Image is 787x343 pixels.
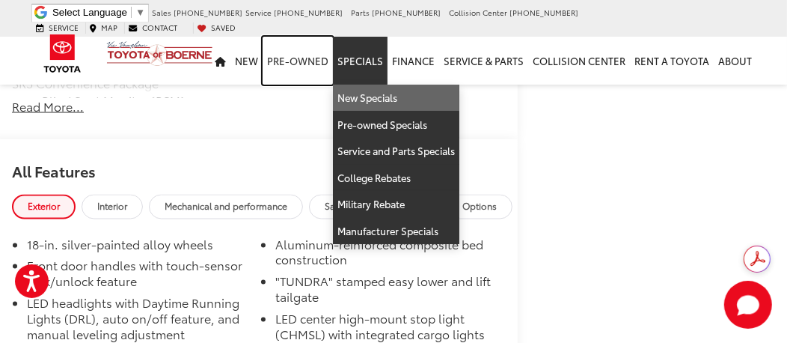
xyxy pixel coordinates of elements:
li: 18-in. silver-painted alloy wheels [27,237,245,259]
span: [PHONE_NUMBER] [274,7,343,18]
img: Vic Vaughan Toyota of Boerne [106,40,213,67]
a: Select Language​ [52,7,145,18]
a: Specials [333,37,388,85]
a: Map [85,22,121,33]
span: Service [49,22,79,33]
span: [PHONE_NUMBER] [509,7,578,18]
span: Safety and convenience [325,200,425,213]
span: ▼ [135,7,145,18]
a: New Specials [333,85,459,112]
a: College Rebates [333,165,459,192]
a: Service and Parts Specials [333,138,459,165]
span: Select Language [52,7,127,18]
a: Service & Parts: Opens in a new tab [439,37,528,85]
svg: Start Chat [724,281,772,329]
span: Contact [142,22,177,33]
a: Service [32,22,82,33]
a: Collision Center [528,37,630,85]
span: Interior [97,200,127,213]
span: [PHONE_NUMBER] [372,7,441,18]
a: About [714,37,756,85]
span: Options [462,200,497,213]
a: My Saved Vehicles [193,22,239,33]
span: Service [245,7,272,18]
span: Collision Center [449,7,507,18]
a: Pre-Owned [263,37,333,85]
span: Mechanical and performance [165,200,287,213]
span: Parts [351,7,370,18]
img: Toyota [34,29,91,78]
span: Map [101,22,117,33]
span: Saved [211,22,236,33]
a: Finance [388,37,439,85]
a: Rent a Toyota [630,37,714,85]
span: Sales [152,7,171,18]
a: Pre-owned Specials [333,112,459,139]
span: ​ [131,7,132,18]
a: New [230,37,263,85]
li: Aluminum-reinforced composite bed construction [275,237,494,275]
a: Home [210,37,230,85]
button: Toggle Chat Window [724,281,772,329]
a: Manufacturer Specials [333,218,459,244]
li: Front door handles with touch-sensor lock/unlock feature [27,258,245,296]
span: [PHONE_NUMBER] [174,7,242,18]
li: "TUNDRA" stamped easy lower and lift tailgate [275,274,494,312]
a: Contact [124,22,181,33]
button: Read More... [12,98,84,115]
a: Military Rebate [333,191,459,218]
